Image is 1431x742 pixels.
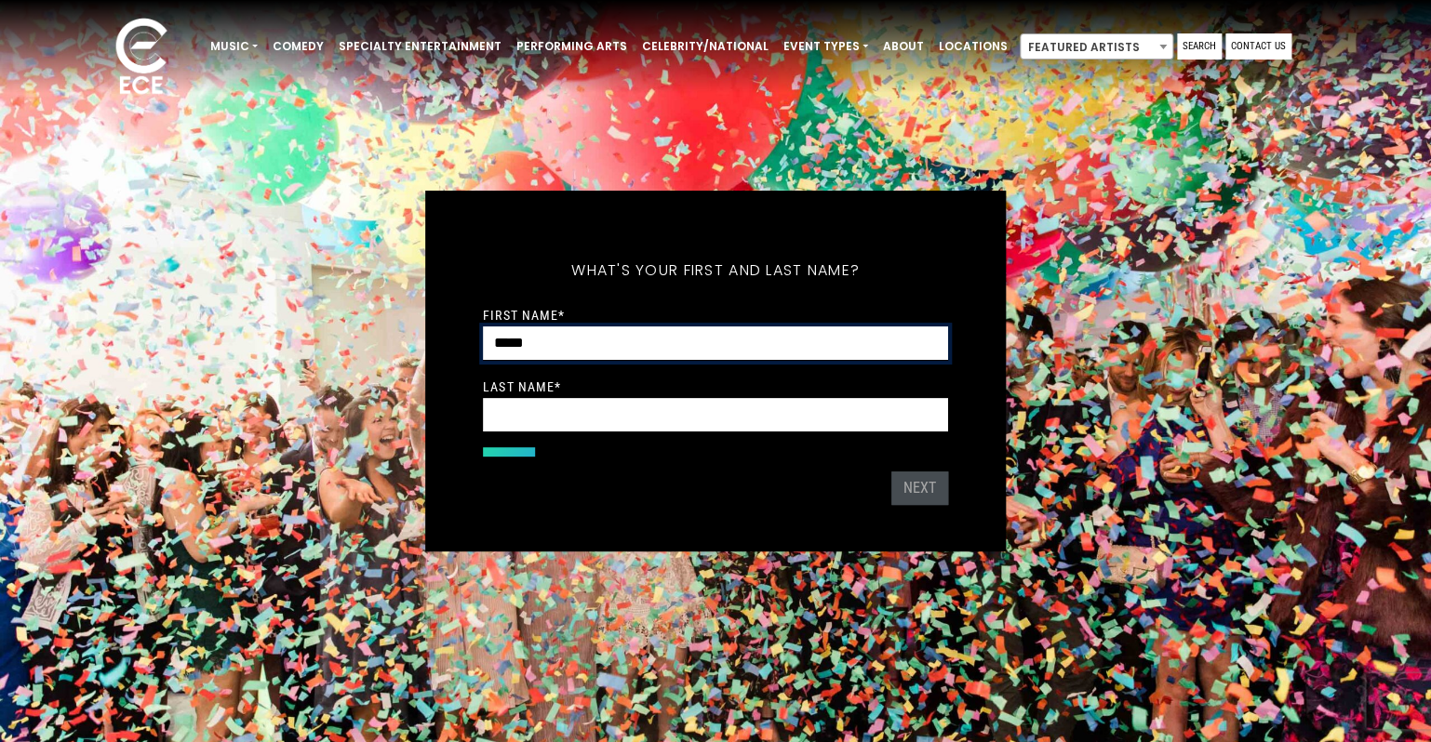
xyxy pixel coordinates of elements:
[931,31,1015,62] a: Locations
[509,31,635,62] a: Performing Arts
[1021,34,1172,60] span: Featured Artists
[483,307,565,324] label: First Name
[635,31,776,62] a: Celebrity/National
[483,237,948,304] h5: What's your first and last name?
[95,13,188,103] img: ece_new_logo_whitev2-1.png
[265,31,331,62] a: Comedy
[876,31,931,62] a: About
[776,31,876,62] a: Event Types
[203,31,265,62] a: Music
[483,378,561,395] label: Last Name
[1020,33,1173,60] span: Featured Artists
[331,31,509,62] a: Specialty Entertainment
[1177,33,1222,60] a: Search
[1225,33,1291,60] a: Contact Us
